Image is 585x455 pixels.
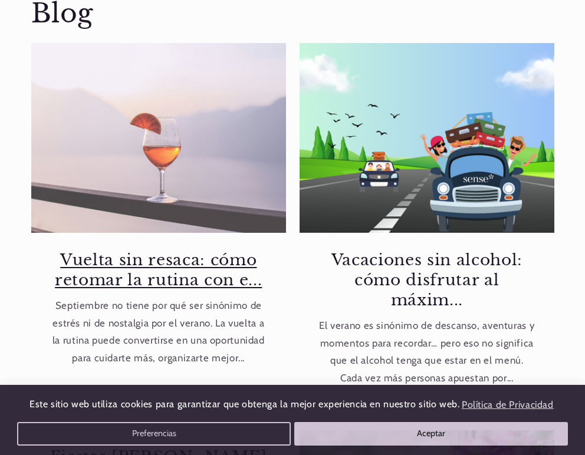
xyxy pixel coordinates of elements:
a: Vuelta sin resaca: cómo retomar la rutina con e... [50,249,267,289]
button: Aceptar [294,422,568,446]
a: Vacaciones sin alcohol: cómo disfrutar al máxim... [318,249,536,309]
a: Política de Privacidad (opens in a new tab) [460,394,556,415]
span: Este sitio web utiliza cookies para garantizar que obtenga la mejor experiencia en nuestro sitio ... [29,399,460,410]
button: Preferencias [17,422,291,446]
